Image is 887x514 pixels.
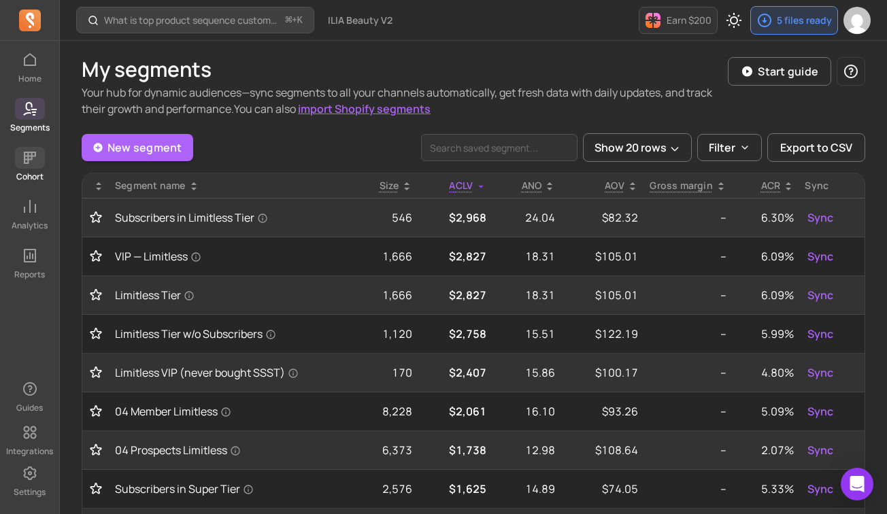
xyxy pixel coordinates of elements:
[566,287,638,303] p: $105.01
[328,14,392,27] span: ILIA Beauty V2
[807,403,833,419] span: Sync
[767,133,865,162] button: Export to CSV
[423,287,486,303] p: $2,827
[82,134,193,161] a: New segment
[88,443,104,457] button: Toggle favorite
[805,400,836,422] button: Sync
[737,364,794,381] p: 4.80%
[737,442,794,458] p: 2.07%
[423,248,486,264] p: $2,827
[807,364,833,381] span: Sync
[805,284,836,306] button: Sync
[758,63,818,80] p: Start guide
[805,478,836,500] button: Sync
[720,7,748,34] button: Toggle dark mode
[76,7,314,33] button: What is top product sequence customer purchase the most in last 90 days?⌘+K
[350,326,412,342] p: 1,120
[88,482,104,496] button: Toggle favorite
[88,250,104,263] button: Toggle favorite
[115,326,276,342] span: Limitless Tier w/o Subscribers
[423,481,486,497] p: $1,625
[497,248,555,264] p: 18.31
[350,403,412,419] p: 8,228
[10,122,50,133] p: Segments
[115,481,254,497] span: Subscribers in Super Tier
[423,364,486,381] p: $2,407
[737,403,794,419] p: 5.09%
[807,481,833,497] span: Sync
[805,362,836,383] button: Sync
[285,12,292,29] kbd: ⌘
[697,134,762,161] button: Filter
[843,7,871,34] img: avatar
[115,364,339,381] a: Limitless VIP (never bought SSST)
[566,481,638,497] p: $74.05
[234,101,431,116] span: You can also
[709,139,735,156] p: Filter
[115,248,201,264] span: VIP — Limitless
[805,439,836,461] button: Sync
[728,57,831,86] button: Start guide
[807,287,833,303] span: Sync
[350,442,412,458] p: 6,373
[423,209,486,226] p: $2,968
[805,245,836,267] button: Sync
[649,442,726,458] p: --
[649,403,726,419] p: --
[88,288,104,302] button: Toggle favorite
[497,287,555,303] p: 18.31
[805,207,836,228] button: Sync
[807,248,833,264] span: Sync
[115,403,339,419] a: 04 Member Limitless
[115,287,195,303] span: Limitless Tier
[566,326,638,342] p: $122.19
[737,209,794,226] p: 6.30%
[115,403,231,419] span: 04 Member Limitless
[805,179,859,192] div: Sync
[649,209,726,226] p: --
[115,326,339,342] a: Limitless Tier w/o Subscribers
[497,326,555,342] p: 15.51
[15,375,45,416] button: Guides
[566,442,638,458] p: $108.64
[88,327,104,341] button: Toggle favorite
[807,442,833,458] span: Sync
[6,446,53,457] p: Integrations
[605,179,624,192] p: AOV
[737,326,794,342] p: 5.99%
[350,248,412,264] p: 1,666
[12,220,48,231] p: Analytics
[298,101,431,116] a: import Shopify segments
[350,364,412,381] p: 170
[497,481,555,497] p: 14.89
[350,287,412,303] p: 1,666
[14,487,46,498] p: Settings
[104,14,280,27] p: What is top product sequence customer purchase the most in last 90 days?
[115,442,339,458] a: 04 Prospects Limitless
[88,405,104,418] button: Toggle favorite
[88,211,104,224] button: Toggle favorite
[82,84,728,117] p: Your hub for dynamic audiences—sync segments to all your channels automatically, get fresh data w...
[286,13,303,27] span: +
[807,326,833,342] span: Sync
[522,179,542,192] span: ANO
[583,133,692,162] button: Show 20 rows
[16,402,43,413] p: Guides
[115,364,299,381] span: Limitless VIP (never bought SSST)
[497,442,555,458] p: 12.98
[649,481,726,497] p: --
[566,403,638,419] p: $93.26
[423,442,486,458] p: $1,738
[297,15,303,26] kbd: K
[566,248,638,264] p: $105.01
[320,8,401,33] button: ILIA Beauty V2
[649,326,726,342] p: --
[777,14,832,27] p: 5 files ready
[497,403,555,419] p: 16.10
[649,364,726,381] p: --
[115,209,339,226] a: Subscribers in Limitless Tier
[750,6,838,35] button: 5 files ready
[18,73,41,84] p: Home
[421,134,578,161] input: search
[650,179,713,192] p: Gross margin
